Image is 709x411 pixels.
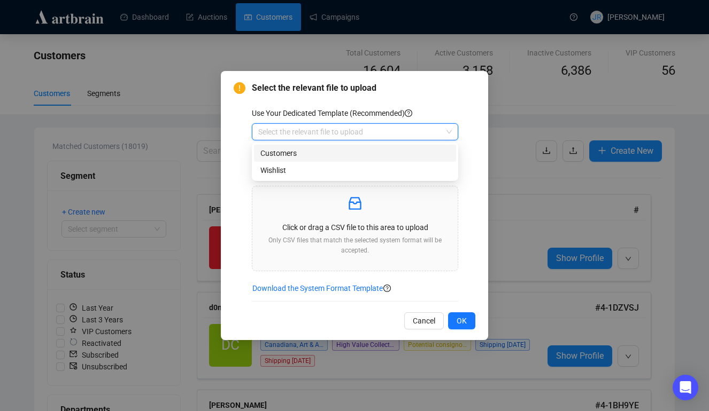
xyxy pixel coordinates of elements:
[404,312,444,329] button: Cancel
[234,82,245,94] span: exclamation-circle
[254,162,456,179] div: Wishlist
[252,186,458,271] span: inboxClick or drag a CSV file to this area to uploadOnly CSV files that match the selected system...
[457,315,467,327] span: OK
[673,375,698,400] div: Open Intercom Messenger
[405,109,412,117] span: question-circle
[346,195,364,212] span: inbox
[448,312,475,329] button: OK
[254,145,456,162] div: Customers
[252,280,383,297] button: Download the System Format Template
[252,82,475,94] span: Select the relevant file to upload
[260,147,450,159] div: Customers
[261,235,449,256] p: Only CSV files that match the selected system format will be accepted.
[261,222,449,233] p: Click or drag a CSV file to this area to upload
[252,282,383,294] span: Download the System Format Template
[260,164,450,176] div: Wishlist
[252,107,458,119] div: Use Your Dedicated Template (Recommended)
[383,284,391,292] span: question-circle
[413,315,435,327] span: Cancel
